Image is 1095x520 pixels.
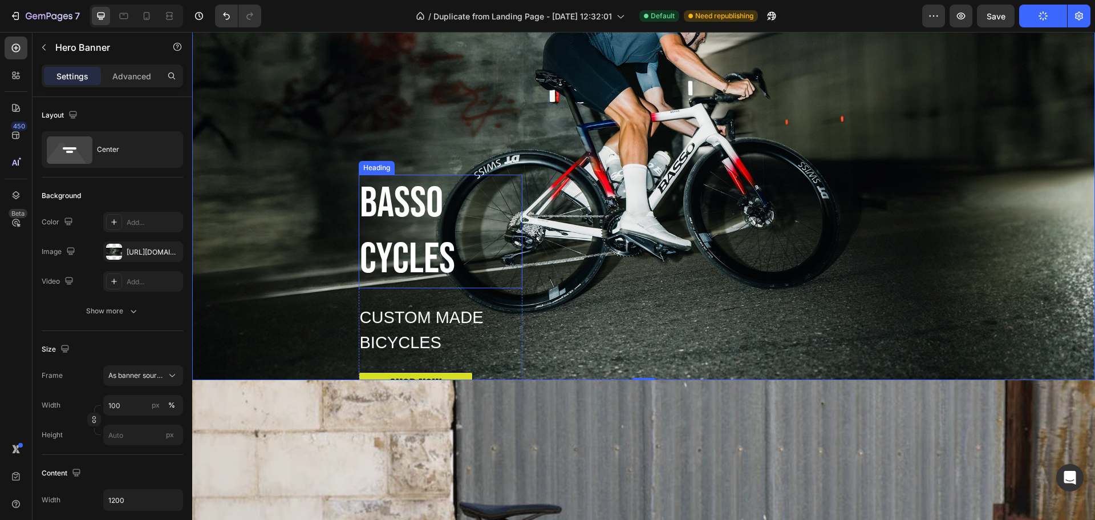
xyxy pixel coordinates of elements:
[103,365,183,386] button: As banner source
[42,244,78,260] div: Image
[977,5,1015,27] button: Save
[987,11,1005,21] span: Save
[75,9,80,23] p: 7
[42,274,76,289] div: Video
[127,247,180,257] div: [URL][DOMAIN_NAME]
[192,32,1095,520] iframe: Design area
[5,5,85,27] button: 7
[112,70,151,82] p: Advanced
[215,5,261,27] div: Undo/Redo
[108,370,164,381] span: As banner source
[695,11,753,21] span: Need republishing
[42,215,75,230] div: Color
[104,490,182,510] input: Auto
[166,430,174,439] span: px
[86,305,139,317] div: Show more
[433,10,612,22] span: Duplicate from Landing Page - [DATE] 12:32:01
[127,277,180,287] div: Add...
[42,430,63,440] label: Height
[127,217,180,228] div: Add...
[42,466,83,481] div: Content
[42,400,60,410] label: Width
[55,41,152,54] p: Hero Banner
[651,11,675,21] span: Default
[152,400,160,410] div: px
[1056,464,1084,491] div: Open Intercom Messenger
[197,344,249,364] span: SHOP NOW
[42,370,63,381] label: Frame
[9,209,27,218] div: Beta
[428,10,431,22] span: /
[168,400,175,410] div: %
[103,425,183,445] input: px
[42,191,81,201] div: Background
[42,108,80,123] div: Layout
[103,395,183,416] input: px%
[56,70,88,82] p: Settings
[42,495,60,505] div: Width
[97,136,167,163] div: Center
[165,398,179,412] button: px
[11,122,27,131] div: 450
[149,398,163,412] button: %
[42,342,72,357] div: Size
[42,301,183,321] button: Show more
